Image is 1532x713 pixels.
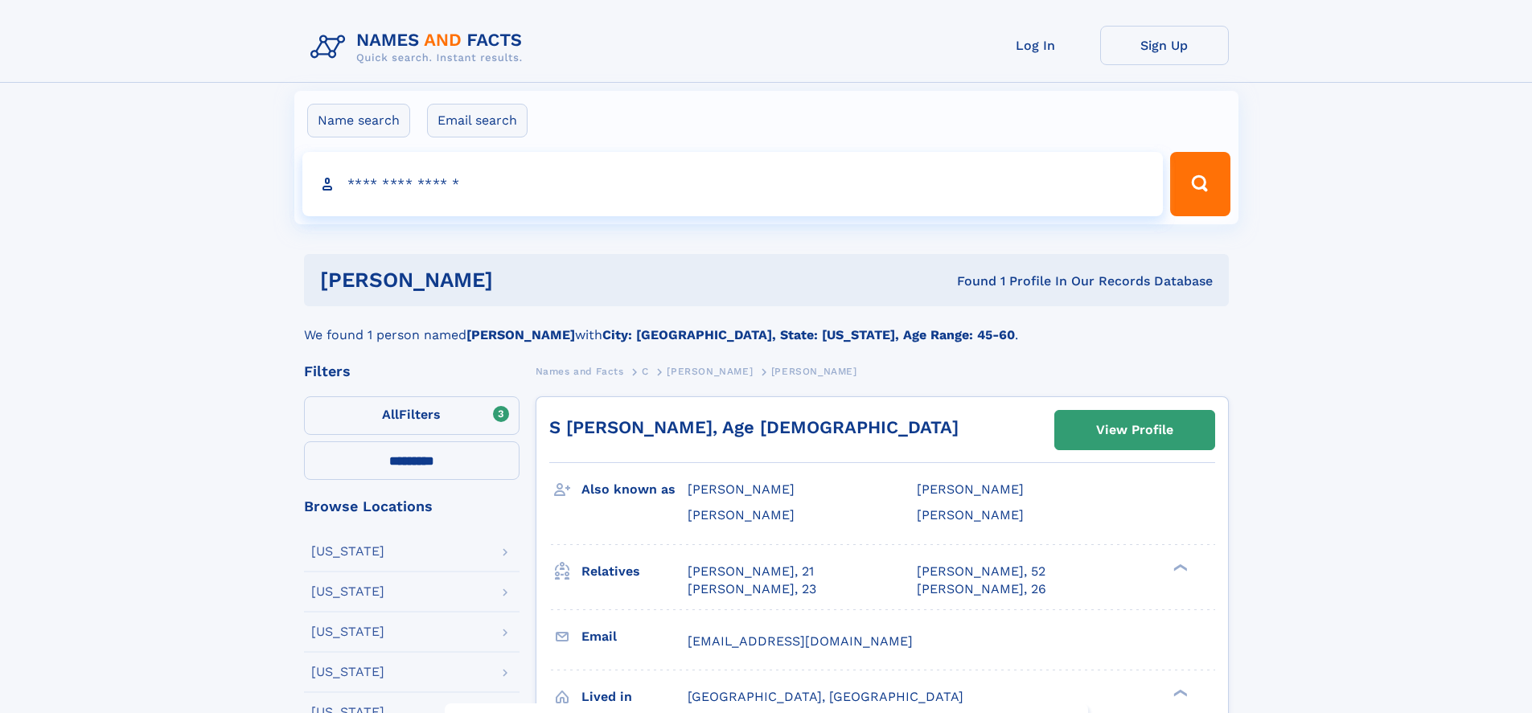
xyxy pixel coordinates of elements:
[688,563,814,580] a: [PERSON_NAME], 21
[311,666,384,678] div: [US_STATE]
[581,623,688,650] h3: Email
[917,580,1046,598] a: [PERSON_NAME], 26
[304,396,520,435] label: Filters
[688,507,795,522] span: [PERSON_NAME]
[581,476,688,503] h3: Also known as
[311,545,384,558] div: [US_STATE]
[320,270,725,290] h1: [PERSON_NAME]
[311,625,384,638] div: [US_STATE]
[688,580,816,598] a: [PERSON_NAME], 23
[1169,687,1189,698] div: ❯
[307,104,410,137] label: Name search
[1055,411,1214,449] a: View Profile
[427,104,528,137] label: Email search
[1096,412,1173,449] div: View Profile
[688,633,913,649] span: [EMAIL_ADDRESS][DOMAIN_NAME]
[642,366,649,377] span: C
[917,481,1024,497] span: [PERSON_NAME]
[304,499,520,514] div: Browse Locations
[917,507,1024,522] span: [PERSON_NAME]
[917,563,1045,580] a: [PERSON_NAME], 52
[302,152,1164,216] input: search input
[971,26,1100,65] a: Log In
[1100,26,1229,65] a: Sign Up
[382,407,399,422] span: All
[581,558,688,585] h3: Relatives
[1169,562,1189,572] div: ❯
[536,361,624,381] a: Names and Facts
[667,366,753,377] span: [PERSON_NAME]
[466,327,575,342] b: [PERSON_NAME]
[667,361,753,381] a: [PERSON_NAME]
[688,689,963,704] span: [GEOGRAPHIC_DATA], [GEOGRAPHIC_DATA]
[771,366,857,377] span: [PERSON_NAME]
[549,417,959,437] a: S [PERSON_NAME], Age [DEMOGRAPHIC_DATA]
[581,683,688,711] h3: Lived in
[304,306,1229,345] div: We found 1 person named with .
[304,26,536,69] img: Logo Names and Facts
[688,481,795,497] span: [PERSON_NAME]
[1170,152,1230,216] button: Search Button
[311,585,384,598] div: [US_STATE]
[642,361,649,381] a: C
[602,327,1015,342] b: City: [GEOGRAPHIC_DATA], State: [US_STATE], Age Range: 45-60
[304,364,520,379] div: Filters
[725,272,1213,290] div: Found 1 Profile In Our Records Database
